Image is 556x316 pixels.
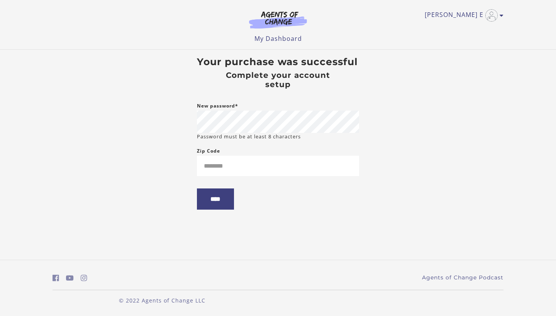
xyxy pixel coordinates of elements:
label: Zip Code [197,146,220,156]
label: New password* [197,101,238,111]
h4: Complete your account setup [213,71,343,89]
a: Toggle menu [425,9,500,22]
h3: Your purchase was successful [197,56,359,67]
img: Agents of Change Logo [241,11,315,29]
i: https://www.facebook.com/groups/aswbtestprep (Open in a new window) [53,274,59,282]
a: https://www.youtube.com/c/AgentsofChangeTestPrepbyMeaganMitchell (Open in a new window) [66,272,74,284]
a: https://www.instagram.com/agentsofchangeprep/ (Open in a new window) [81,272,87,284]
p: © 2022 Agents of Change LLC [53,296,272,304]
a: My Dashboard [254,34,302,43]
a: Agents of Change Podcast [422,274,503,282]
i: https://www.instagram.com/agentsofchangeprep/ (Open in a new window) [81,274,87,282]
i: https://www.youtube.com/c/AgentsofChangeTestPrepbyMeaganMitchell (Open in a new window) [66,274,74,282]
a: https://www.facebook.com/groups/aswbtestprep (Open in a new window) [53,272,59,284]
small: Password must be at least 8 characters [197,133,301,140]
